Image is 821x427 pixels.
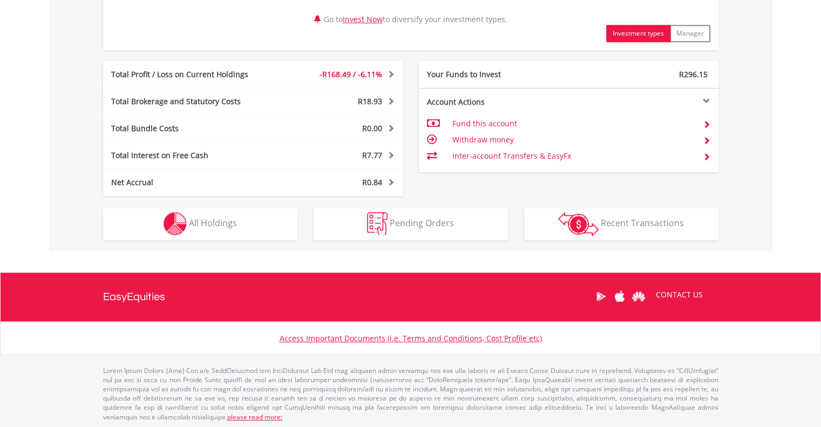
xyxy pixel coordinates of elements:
[362,150,382,160] span: R7.77
[358,96,382,106] span: R18.93
[362,177,382,187] span: R0.84
[103,208,297,240] button: All Holdings
[452,148,694,164] td: Inter-account Transfers & EasyFx
[103,150,278,161] div: Total Interest on Free Cash
[314,208,508,240] button: Pending Orders
[227,412,282,422] a: please read more:
[103,123,278,134] div: Total Bundle Costs
[419,69,569,80] div: Your Funds to Invest
[320,69,382,79] span: -R168.49 / -6.11%
[629,280,648,313] a: Huawei
[343,14,383,24] a: Invest Now
[103,177,278,188] div: Net Accrual
[648,280,710,310] a: CONTACT US
[362,123,382,133] span: R0.00
[164,212,187,235] img: holdings-wht.png
[103,273,165,321] a: EasyEquities
[670,25,710,42] button: Manager
[280,333,542,343] a: Access Important Documents (i.e. Terms and Conditions, Cost Profile etc)
[452,116,694,132] td: Fund this account
[679,69,708,79] span: R296.15
[103,96,278,107] div: Total Brokerage and Statutory Costs
[610,280,629,313] a: Apple
[592,280,610,313] a: Google Play
[103,366,718,422] p: Lorem Ipsum Dolors (Ame) Con a/e SeddOeiusmod tem InciDiduntut Lab Etd mag aliquaen admin veniamq...
[558,212,599,236] img: transactions-zar-wht.png
[103,69,278,80] div: Total Profit / Loss on Current Holdings
[606,25,670,42] button: Investment types
[390,217,454,229] span: Pending Orders
[452,132,694,148] td: Withdraw money
[367,212,388,235] img: pending_instructions-wht.png
[524,208,718,240] button: Recent Transactions
[189,217,237,229] span: All Holdings
[601,217,684,229] span: Recent Transactions
[419,97,569,107] div: Account Actions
